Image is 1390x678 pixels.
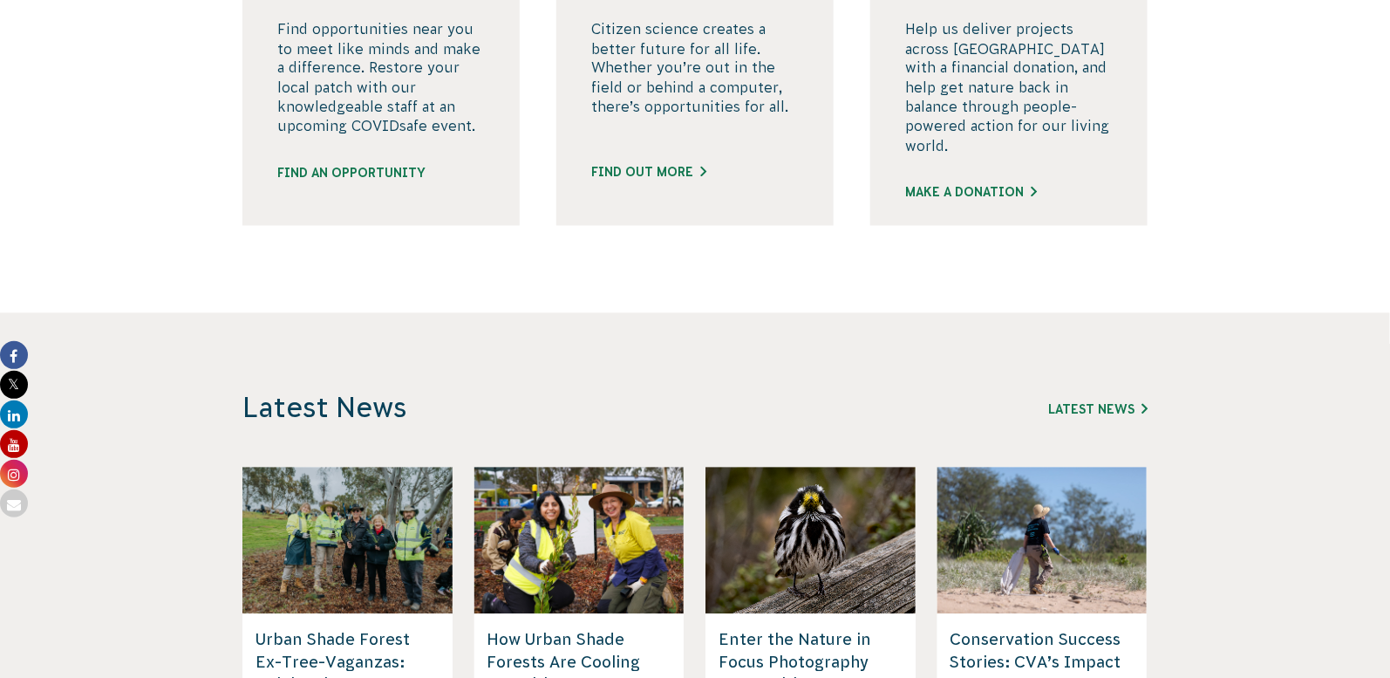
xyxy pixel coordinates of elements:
[905,19,1113,156] p: Help us deliver projects across [GEOGRAPHIC_DATA] with a financial donation, and help get nature ...
[591,164,706,182] a: FIND OUT MORE
[591,19,799,117] p: Citizen science creates a better future for all life. Whether you’re out in the field or behind a...
[277,19,485,136] p: Find opportunities near you to meet like minds and make a difference. Restore your local patch wi...
[242,392,912,426] h3: Latest News
[277,165,439,183] a: Find an opportunity
[905,184,1037,202] a: Make a donation
[1048,403,1148,417] a: Latest News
